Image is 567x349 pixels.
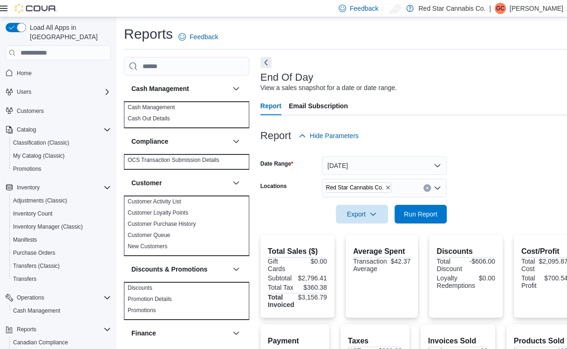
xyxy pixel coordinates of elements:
button: [DATE] [322,156,447,175]
div: Total Tax [268,284,296,291]
span: Home [17,70,32,77]
a: Cash Out Details [128,115,170,122]
button: Compliance [131,137,229,146]
div: Total Profit [521,274,540,289]
span: Transfers [13,275,36,283]
button: Transfers [9,272,115,286]
div: $0.00 [479,274,495,282]
div: Transaction Average [353,258,387,272]
span: My Catalog (Classic) [13,150,111,161]
span: Cash Management [13,307,60,314]
div: Customer [124,196,249,256]
button: Manifests [9,233,115,246]
button: Canadian Compliance [9,336,115,349]
h2: Average Spent [353,246,410,257]
span: Feedback [190,32,218,42]
button: Catalog [17,124,36,135]
a: New Customers [128,243,167,250]
p: [PERSON_NAME] [510,3,563,14]
span: Classification (Classic) [13,139,69,147]
button: Clear input [424,184,431,192]
a: Cash Management [13,305,60,316]
span: Operations [17,292,111,303]
a: Canadian Compliance [13,337,68,348]
a: Discounts [128,285,152,291]
span: Operations [17,294,44,301]
span: Inventory Manager (Classic) [13,221,111,232]
div: Gift Cards [268,258,296,272]
span: Feedback [350,4,378,13]
span: Purchase Orders [13,249,55,257]
button: Finance [231,328,242,339]
button: Discounts & Promotions [231,264,242,275]
span: Classification (Classic) [13,137,111,148]
label: Date Range [260,160,294,168]
span: Transfers (Classic) [13,262,60,270]
a: Home [17,68,32,79]
p: Red Star Cannabis Co. [418,3,485,14]
button: Adjustments (Classic) [9,194,115,207]
button: Users [2,85,115,98]
a: Transfers (Classic) [13,260,60,272]
button: Remove Red Star Cannabis Co. from selection in this group [385,185,391,190]
a: Promotions [128,307,156,314]
button: Hide Parameters [299,126,359,145]
a: Promotions [13,163,41,174]
h3: Report [260,130,291,141]
button: Reports [17,324,36,335]
h2: Discounts [437,246,495,257]
div: Compliance [124,154,249,169]
span: My Catalog (Classic) [13,152,65,160]
button: Inventory [2,181,115,194]
button: Export [336,205,388,223]
span: Cash Management [13,305,111,316]
a: Cash Management [128,104,175,111]
button: Cash Management [9,304,115,317]
button: Promotions [9,162,115,175]
p: | [489,3,491,14]
a: OCS Transaction Submission Details [128,157,219,163]
button: Discounts & Promotions [131,265,229,274]
button: Reports [2,323,115,336]
button: Inventory Count [9,207,115,220]
span: Red Star Cannabis Co. [326,183,383,192]
span: Reports [17,326,36,333]
span: Run Report [404,209,437,219]
span: Manifests [13,234,111,245]
button: Operations [2,291,115,304]
button: My Catalog (Classic) [9,149,115,162]
a: Inventory Count [13,208,53,219]
div: Cash Management [124,102,249,128]
button: Home [2,66,115,79]
div: $3,156.79 [298,293,327,301]
span: Catalog [17,126,36,133]
span: Hide Parameters [310,131,359,140]
button: Customer [231,177,242,188]
button: Inventory Manager (Classic) [9,220,115,233]
a: My Catalog (Classic) [13,150,65,161]
a: Feedback [178,28,218,46]
span: Inventory Manager (Classic) [13,223,83,230]
button: Inventory [17,182,40,193]
a: Customer Loyalty Points [128,209,188,216]
span: Users [17,88,31,96]
h1: Reports [124,25,173,43]
a: Customer Purchase History [128,221,196,227]
button: Next [260,57,272,68]
span: Home [17,67,111,78]
button: Open list of options [434,184,441,192]
span: Transfers (Classic) [13,260,111,272]
span: Canadian Compliance [13,337,111,348]
span: Inventory [17,182,111,193]
div: $42.37 [391,258,411,265]
div: Gianfranco Catalano [495,3,506,14]
span: Promotions [13,163,111,174]
input: Dark Mode [382,4,402,14]
span: Customers [17,107,44,115]
a: Customers [17,105,44,117]
button: Operations [17,292,44,303]
button: Cash Management [231,83,242,94]
h3: Finance [131,328,156,338]
a: Customer Activity List [128,198,181,205]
